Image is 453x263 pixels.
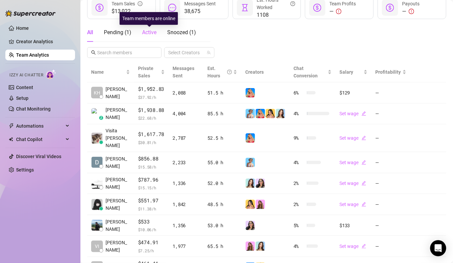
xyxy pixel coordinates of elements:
[16,95,28,101] a: Setup
[138,163,165,170] span: $ 15.58 /h
[9,123,14,129] span: thunderbolt
[87,28,93,37] div: All
[173,243,200,250] div: 1,977
[16,167,34,173] a: Settings
[106,176,130,191] span: [PERSON_NAME]
[16,52,49,58] a: Team Analytics
[386,4,394,12] span: dollar-circle
[184,7,216,15] span: 38,675
[138,130,165,138] span: $1,617.78
[402,7,419,15] div: —
[362,244,366,249] span: edit
[91,108,103,119] img: Paul James Sori…
[138,247,165,254] span: $ 7.25 /h
[138,205,165,212] span: $ 11.38 /h
[409,9,414,14] span: exclamation-circle
[106,155,130,170] span: [PERSON_NAME]
[372,104,410,125] td: —
[372,82,410,104] td: —
[294,222,304,229] span: 5 %
[294,180,304,187] span: 2 %
[294,159,304,166] span: 4 %
[173,159,200,166] div: 2,233
[138,155,165,163] span: $856.88
[16,134,64,145] span: Chat Copilot
[173,89,200,96] div: 2,088
[362,202,366,207] span: edit
[340,89,368,96] div: $129
[106,197,130,212] span: [PERSON_NAME]
[106,218,130,233] span: [PERSON_NAME]
[173,110,200,117] div: 4,004
[138,106,165,114] span: $1,938.88
[9,72,43,78] span: Izzy AI Chatter
[340,111,366,116] a: Set wageedit
[91,68,125,76] span: Name
[208,159,237,166] div: 55.0 h
[173,222,200,229] div: 1,356
[276,109,285,118] img: Amelia
[91,50,96,55] span: search
[294,201,304,208] span: 2 %
[340,160,366,165] a: Set wageedit
[372,215,410,236] td: —
[227,65,232,79] span: question-circle
[99,116,103,120] div: z
[208,243,237,250] div: 65.5 h
[46,69,56,79] img: AI Chatter
[138,115,165,121] span: $ 22.68 /h
[138,66,153,78] span: Private Sales
[256,179,265,188] img: Sami
[91,157,103,168] img: Dale Jacolba
[246,158,255,167] img: Vanessa
[208,201,237,208] div: 48.5 h
[16,154,61,159] a: Discover Viral Videos
[294,134,304,142] span: 9 %
[376,69,401,75] span: Profitability
[362,181,366,186] span: edit
[112,7,142,15] span: $13,022
[142,29,156,36] span: Active
[294,243,304,250] span: 4 %
[138,197,165,205] span: $551.97
[91,220,103,231] img: John
[208,110,237,117] div: 85.5 h
[106,127,130,149] span: Visita [PERSON_NAME]
[329,7,356,15] div: —
[372,173,410,194] td: —
[372,124,410,152] td: —
[106,239,130,254] span: [PERSON_NAME]
[120,12,178,25] div: Team members are online
[173,134,200,142] div: 2,787
[138,184,165,191] span: $ 15.15 /h
[207,51,211,55] span: team
[173,201,200,208] div: 1,842
[246,133,255,143] img: Ashley
[336,9,341,14] span: exclamation-circle
[241,4,249,12] span: hourglass
[104,28,131,37] div: Pending ( 1 )
[9,137,13,142] img: Chat Copilot
[16,121,64,131] span: Automations
[257,11,296,19] span: 1108
[138,94,165,101] span: $ 37.92 /h
[95,4,104,12] span: dollar-circle
[138,139,165,146] span: $ 30.81 /h
[372,236,410,257] td: —
[106,106,130,121] span: [PERSON_NAME]
[97,49,152,56] input: Search members
[5,10,56,17] img: logo-BBDzfeDw.svg
[173,66,195,78] span: Messages Sent
[208,89,237,96] div: 51.5 h
[208,65,232,79] div: Est. Hours
[402,1,419,6] span: Payouts
[294,110,304,117] span: 4 %
[184,1,216,6] span: Messages Sent
[87,62,134,82] th: Name
[256,200,265,209] img: Ari
[362,111,366,116] span: edit
[246,221,255,230] img: Sami
[138,218,165,226] span: $533
[362,136,366,140] span: edit
[246,200,255,209] img: Jocelyn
